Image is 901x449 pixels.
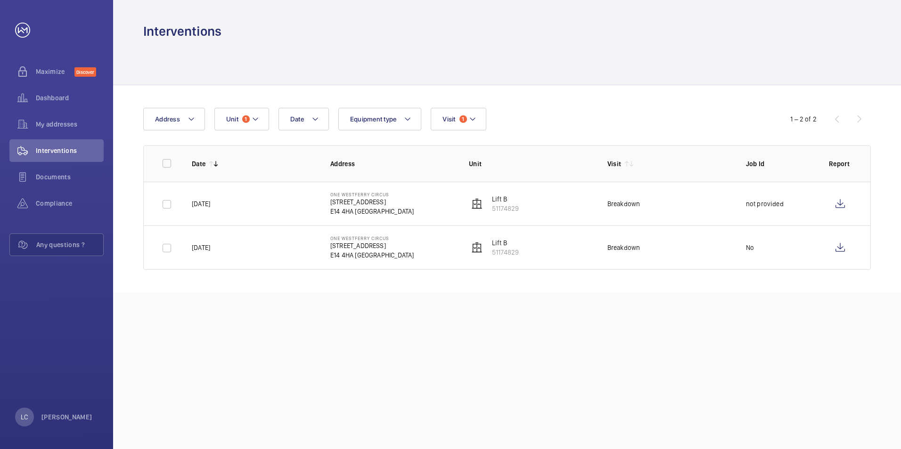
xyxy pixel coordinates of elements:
[21,412,28,422] p: LC
[155,115,180,123] span: Address
[471,242,483,253] img: elevator.svg
[242,115,250,123] span: 1
[492,194,519,204] p: Lift B
[278,108,329,130] button: Date
[492,204,519,213] p: 51174829
[350,115,397,123] span: Equipment type
[330,192,414,197] p: One Westferry Circus
[469,159,592,168] p: Unit
[192,159,205,168] p: Date
[829,159,852,168] p: Report
[459,115,467,123] span: 1
[330,241,414,250] p: [STREET_ADDRESS]
[330,250,414,260] p: E14 4HA [GEOGRAPHIC_DATA]
[790,114,817,124] div: 1 – 2 of 2
[226,115,238,123] span: Unit
[607,243,640,252] div: Breakdown
[492,238,519,248] p: Lift B
[492,248,519,257] p: 51174829
[471,198,483,209] img: elevator.svg
[36,93,104,103] span: Dashboard
[330,197,414,207] p: [STREET_ADDRESS]
[290,115,304,123] span: Date
[41,412,92,422] p: [PERSON_NAME]
[36,146,104,155] span: Interventions
[746,199,784,208] p: not provided
[36,67,74,76] span: Maximize
[192,243,210,252] p: [DATE]
[442,115,455,123] span: Visit
[330,207,414,216] p: E14 4HA [GEOGRAPHIC_DATA]
[74,67,96,77] span: Discover
[607,159,622,168] p: Visit
[431,108,486,130] button: Visit1
[214,108,269,130] button: Unit1
[338,108,422,130] button: Equipment type
[143,23,221,40] h1: Interventions
[143,108,205,130] button: Address
[746,243,754,252] p: No
[36,172,104,182] span: Documents
[36,240,103,249] span: Any questions ?
[746,159,814,168] p: Job Id
[330,235,414,241] p: One Westferry Circus
[36,199,104,208] span: Compliance
[36,120,104,129] span: My addresses
[607,199,640,208] div: Breakdown
[330,159,454,168] p: Address
[192,199,210,208] p: [DATE]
